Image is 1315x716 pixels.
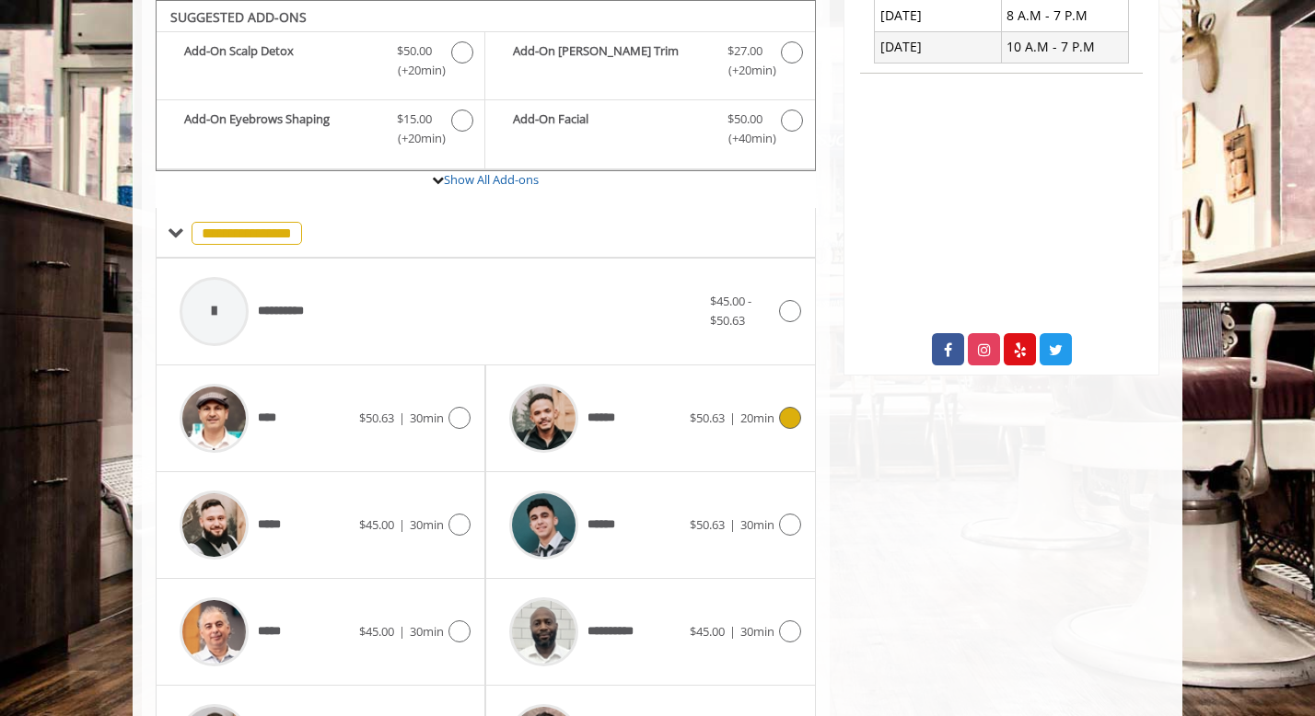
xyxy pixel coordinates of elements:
[740,623,774,640] span: 30min
[710,293,751,329] span: $45.00 - $50.63
[513,110,708,148] b: Add-On Facial
[729,516,736,533] span: |
[184,41,378,80] b: Add-On Scalp Detox
[410,516,444,533] span: 30min
[166,41,475,85] label: Add-On Scalp Detox
[495,110,805,153] label: Add-On Facial
[729,623,736,640] span: |
[740,410,774,426] span: 20min
[170,8,307,26] b: SUGGESTED ADD-ONS
[1001,31,1128,63] td: 10 A.M - 7 P.M
[388,61,442,80] span: (+20min )
[717,61,772,80] span: (+20min )
[410,410,444,426] span: 30min
[359,410,394,426] span: $50.63
[388,129,442,148] span: (+20min )
[717,129,772,148] span: (+40min )
[513,41,708,80] b: Add-On [PERSON_NAME] Trim
[729,410,736,426] span: |
[495,41,805,85] label: Add-On Beard Trim
[359,623,394,640] span: $45.00
[397,110,432,129] span: $15.00
[399,516,405,533] span: |
[690,516,725,533] span: $50.63
[399,410,405,426] span: |
[410,623,444,640] span: 30min
[727,110,762,129] span: $50.00
[444,171,539,188] a: Show All Add-ons
[184,110,378,148] b: Add-On Eyebrows Shaping
[727,41,762,61] span: $27.00
[166,110,475,153] label: Add-On Eyebrows Shaping
[690,623,725,640] span: $45.00
[397,41,432,61] span: $50.00
[690,410,725,426] span: $50.63
[875,31,1002,63] td: [DATE]
[359,516,394,533] span: $45.00
[399,623,405,640] span: |
[740,516,774,533] span: 30min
